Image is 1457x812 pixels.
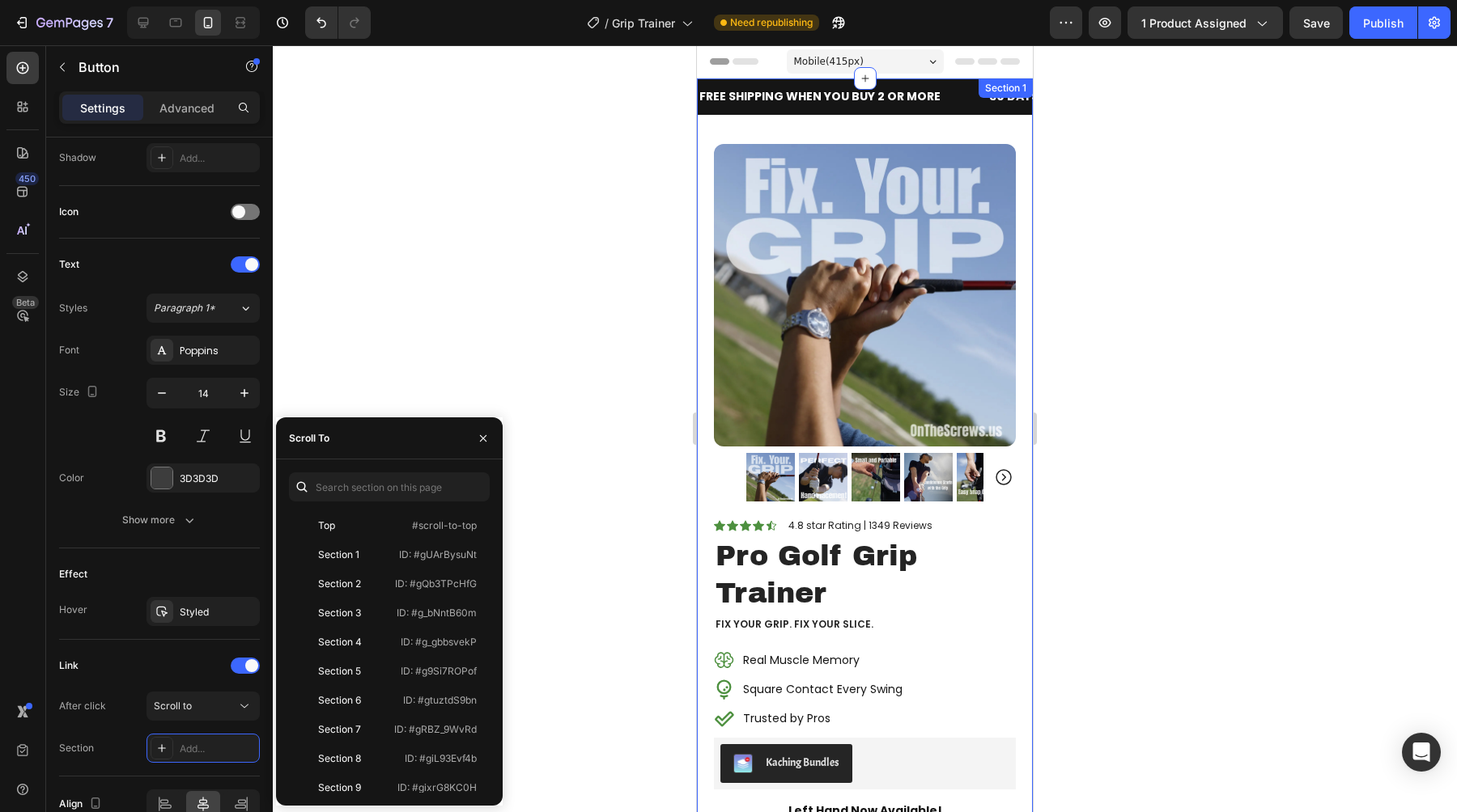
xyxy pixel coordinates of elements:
div: Styled [180,605,256,620]
span: Scroll to [154,700,192,712]
div: Section 7 [318,722,361,737]
p: #scroll-to-top [412,518,477,533]
div: Top [318,518,335,533]
div: Section 1 [318,548,359,562]
div: Section 4 [318,635,362,649]
div: Section 2 [318,577,361,591]
div: Add... [180,742,256,756]
div: Section 8 [318,751,361,766]
button: Scroll to [147,691,260,721]
span: Grip Trainer [612,15,675,32]
p: ID: #g9Si7ROPof [401,664,477,679]
div: Publish [1363,15,1404,32]
p: ID: #gixrG8KC0H [397,780,477,795]
p: Settings [80,99,125,116]
div: Styles [59,301,87,315]
span: Paragraph 1* [154,301,215,315]
div: Section 6 [318,693,361,708]
div: 450 [15,172,39,185]
div: After click [59,699,106,713]
p: 7 [106,13,113,32]
p: ID: #gQb3TPcHfG [395,577,477,591]
button: Publish [1349,6,1417,39]
button: 1 product assigned [1128,6,1283,39]
div: Section [59,741,94,755]
iframe: Design area [697,45,1033,812]
div: Size [59,382,102,404]
div: Font [59,343,79,357]
div: Text [59,257,79,272]
span: Need republishing [730,15,813,30]
button: Show more [59,505,260,535]
div: Section 1 [285,36,333,50]
button: 7 [6,6,121,39]
div: Icon [59,205,79,219]
p: ID: #gtuztdS9bn [403,693,477,708]
span: Save [1303,16,1330,30]
p: ID: #gUArBysuNt [399,548,477,562]
div: Color [59,471,84,485]
div: Effect [59,567,87,582]
p: ID: #g_gbbsvekP [401,635,477,649]
div: Scroll To [289,431,329,446]
p: ID: #g_bNntB60m [397,606,477,620]
div: Open Intercom Messenger [1402,733,1441,772]
input: Search section on this page [289,472,490,501]
p: ID: #gRBZ_9WvRd [394,722,477,737]
button: Paragraph 1* [147,294,260,323]
button: Save [1289,6,1343,39]
div: Undo/Redo [305,6,371,39]
span: / [605,15,609,32]
div: Add... [180,151,256,166]
div: Poppins [180,344,256,358]
span: 1 product assigned [1141,15,1247,32]
span: Left Hand Now Available! [91,757,245,773]
div: Beta [12,296,39,309]
div: Link [59,658,79,673]
div: 3D3D3D [180,472,256,486]
div: Shadow [59,150,96,165]
div: Section 9 [318,780,361,795]
div: Hover [59,603,87,617]
div: Section 3 [318,606,361,620]
div: Section 5 [318,664,361,679]
p: Advanced [159,99,215,116]
div: Show more [122,512,198,528]
p: ID: #giL93Evf4b [405,751,477,766]
p: Button [79,57,216,77]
